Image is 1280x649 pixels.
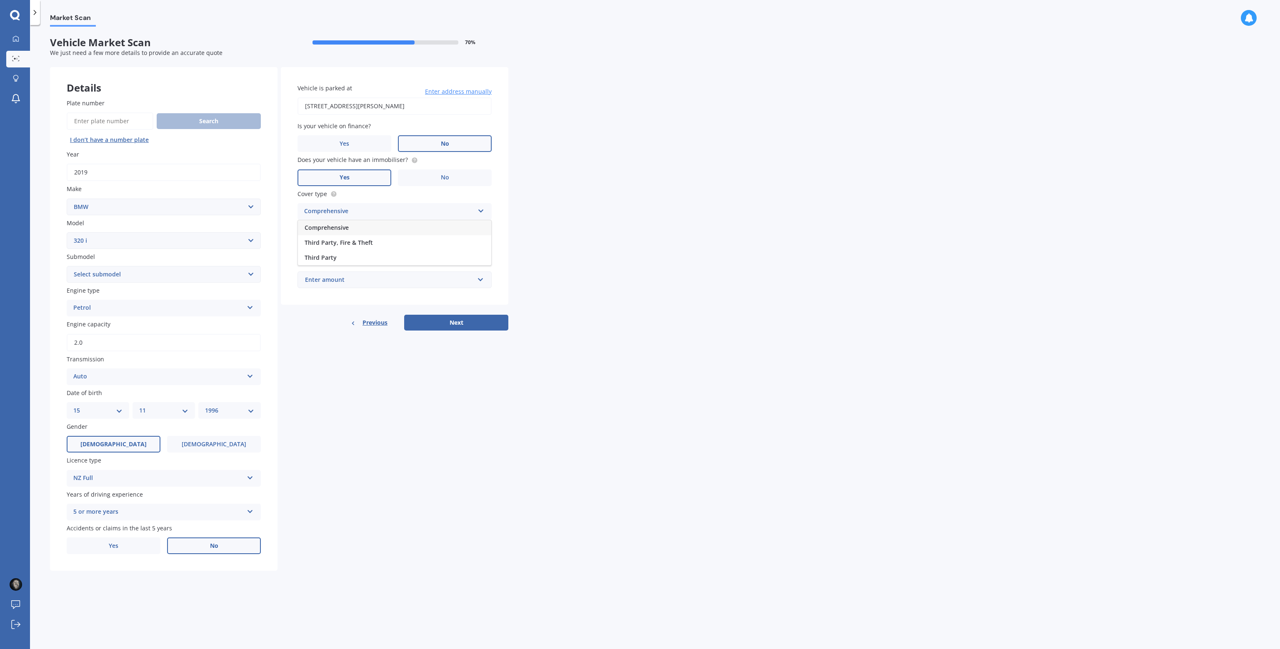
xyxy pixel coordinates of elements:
div: Comprehensive [304,206,474,216]
div: Auto [73,372,243,382]
span: Plate number [67,99,105,107]
span: Third Party [305,254,337,261]
span: Enter address manually [425,87,492,96]
span: Engine type [67,286,100,294]
span: Is your vehicle on finance? [297,122,371,130]
span: Previous [362,316,387,329]
span: We just need a few more details to provide an accurate quote [50,49,222,57]
span: No [210,542,218,550]
span: Market Scan [50,14,96,25]
span: Engine capacity [67,321,110,328]
span: No [441,174,449,181]
span: Third Party, Fire & Theft [305,239,373,246]
span: Yes [340,140,349,147]
img: ACg8ocLyGseBuG4CY4HcOQ9fR-tJJVUJQOK8DR2RcvNCo7OMWwZDDWI=s96-c [10,578,22,591]
span: Gender [67,423,87,430]
span: Does your vehicle have an immobiliser? [297,156,408,164]
span: [DEMOGRAPHIC_DATA] [80,441,147,448]
span: Submodel [67,253,95,261]
span: Transmission [67,355,104,363]
div: Petrol [73,303,243,313]
span: Cover type [297,190,327,198]
span: Make [67,185,82,193]
input: e.g. 1.8 [67,334,261,351]
span: Accidents or claims in the last 5 years [67,524,172,532]
span: Date of birth [67,389,102,397]
input: Enter address [297,97,492,115]
span: Vehicle is parked at [297,84,352,92]
input: Enter plate number [67,112,153,130]
span: 70 % [465,40,475,45]
span: Model [67,219,84,227]
button: I don’t have a number plate [67,133,152,147]
span: Licence type [67,457,101,465]
span: Yes [109,542,118,550]
span: Vehicle Market Scan [50,37,279,49]
div: Enter amount [305,275,474,284]
button: Next [404,315,508,331]
div: NZ Full [73,473,243,483]
input: YYYY [67,164,261,181]
span: Yes [340,174,350,181]
span: No [441,140,449,147]
span: Year [67,150,79,158]
div: Details [50,67,277,92]
span: [DEMOGRAPHIC_DATA] [182,441,246,448]
div: 5 or more years [73,507,243,517]
span: Years of driving experience [67,490,143,498]
span: Comprehensive [305,224,349,231]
